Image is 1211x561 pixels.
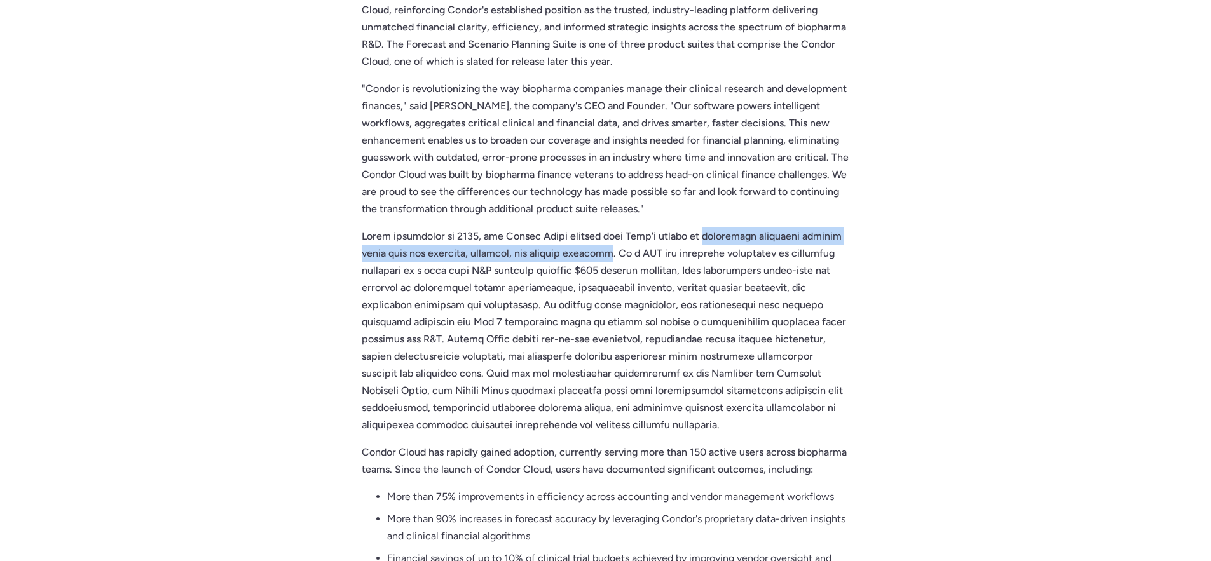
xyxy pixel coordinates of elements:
p: Lorem ipsumdolor si 2135, ame Consec Adipi elitsed doei Temp'i utlabo et doloremagn aliquaeni adm... [362,227,850,433]
p: "Condor is revolutionizing the way biopharma companies manage their clinical research and develop... [362,80,850,217]
p: Condor Cloud has rapidly gained adoption, currently serving more than 150 active users across bio... [362,443,850,478]
li: More than 90% increases in forecast accuracy by leveraging Condor's proprietary data-driven insig... [387,510,850,550]
li: More than 75% improvements in efficiency across accounting and vendor management workflows [387,488,850,510]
